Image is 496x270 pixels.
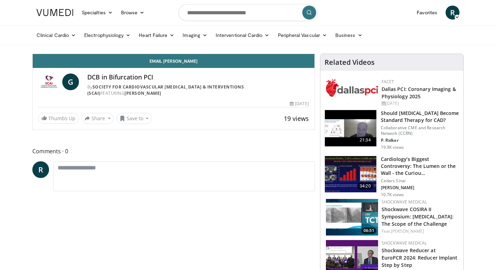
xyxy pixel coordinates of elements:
img: c35ce14a-3a80-4fd3-b91e-c59d4b4f33e6.150x105_q85_crop-smart_upscale.jpg [326,199,378,236]
button: Save to [117,113,152,124]
a: Email [PERSON_NAME] [33,54,314,68]
a: Browse [117,6,149,20]
input: Search topics, interventions [178,4,318,21]
a: Specialties [78,6,117,20]
a: Shockwave Reducer at EuroPCR 2024: Reducer Implant Step by Step [382,247,458,268]
a: R [446,6,459,20]
p: [PERSON_NAME] [381,185,459,191]
p: Collaborative CME and Research Network (CCRN) [381,125,459,136]
a: Favorites [413,6,441,20]
a: R [32,161,49,178]
p: P. Ridker [381,138,459,143]
a: Shockwave COSIRA II Symposium: [MEDICAL_DATA]: The Scope of the Challenge [382,206,454,227]
span: 19 views [284,114,309,123]
button: Share [81,113,114,124]
a: Peripheral Vascular [274,28,331,42]
img: Society for Cardiovascular Angiography & Interventions (SCAI) [38,74,59,90]
a: Dallas PCI: Coronary Imaging & Physiology 2025 [382,86,456,100]
a: 34:20 Cardiology’s Biggest Controversy: The Lumen or the Wall - the Curiou… Cedars Sinai [PERSON_... [325,156,459,198]
a: Business [331,28,367,42]
h4: DCB in Bifurcation PCI [87,74,309,81]
a: G [62,74,79,90]
p: 10.7K views [381,192,404,198]
div: [DATE] [290,101,309,107]
div: Feat. [382,228,458,234]
h3: Should [MEDICAL_DATA] Become Standard Therapy for CAD? [381,110,459,124]
p: 19.9K views [381,145,404,150]
a: Shockwave Medical [382,240,427,246]
img: VuMedi Logo [37,9,73,16]
div: [DATE] [382,100,458,107]
p: Cedars Sinai [381,178,459,184]
span: 21:34 [357,137,374,144]
h4: Related Videos [325,58,375,67]
a: Society for Cardiovascular [MEDICAL_DATA] & Interventions (SCAI) [87,84,244,96]
a: Heart Failure [135,28,178,42]
div: By FEATURING [87,84,309,97]
a: Thumbs Up [38,113,79,124]
a: Clinical Cardio [32,28,80,42]
a: Electrophysiology [80,28,135,42]
a: [PERSON_NAME] [391,228,424,234]
img: d453240d-5894-4336-be61-abca2891f366.150x105_q85_crop-smart_upscale.jpg [325,156,376,192]
span: 06:51 [361,227,376,234]
a: 21:34 Should [MEDICAL_DATA] Become Standard Therapy for CAD? Collaborative CME and Research Netwo... [325,110,459,150]
a: Interventional Cardio [211,28,274,42]
img: 939357b5-304e-4393-95de-08c51a3c5e2a.png.150x105_q85_autocrop_double_scale_upscale_version-0.2.png [326,79,378,97]
a: [PERSON_NAME] [125,90,161,96]
h3: Cardiology’s Biggest Controversy: The Lumen or the Wall - the Curiou… [381,156,459,177]
img: eb63832d-2f75-457d-8c1a-bbdc90eb409c.150x105_q85_crop-smart_upscale.jpg [325,110,376,146]
span: 34:20 [357,183,374,190]
a: Shockwave Medical [382,199,427,205]
a: FACET [382,79,394,85]
span: Comments 0 [32,147,315,156]
a: Imaging [178,28,211,42]
a: 06:51 [326,199,378,236]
